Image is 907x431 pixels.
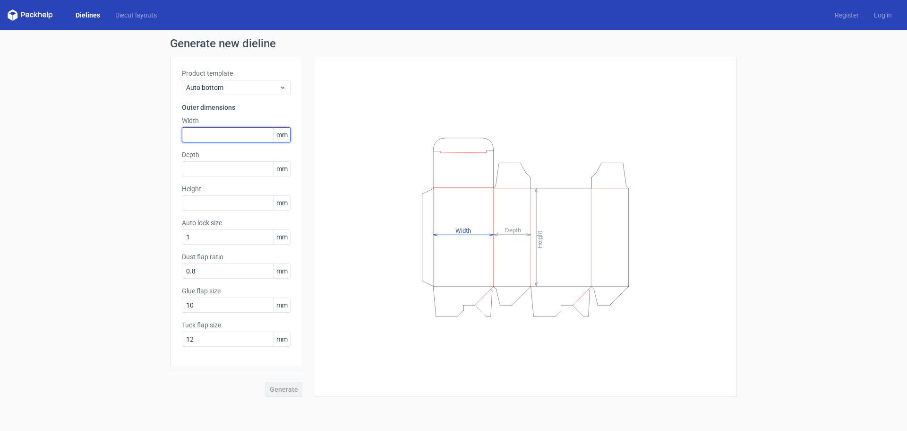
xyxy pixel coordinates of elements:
[274,162,290,176] span: mm
[68,10,108,20] a: Dielines
[274,298,290,312] span: mm
[274,196,290,210] span: mm
[182,320,291,330] label: Tuck flap size
[827,10,866,20] a: Register
[182,252,291,262] label: Dust flap ratio
[182,69,291,78] label: Product template
[182,116,291,125] label: Width
[274,264,290,278] span: mm
[182,103,291,112] h3: Outer dimensions
[182,286,291,296] label: Glue flap size
[866,10,899,20] a: Log in
[274,230,290,244] span: mm
[170,38,737,49] h1: Generate new dieline
[455,227,471,234] tspan: Width
[536,230,543,248] tspan: Height
[182,218,291,228] label: Auto lock size
[274,128,290,142] span: mm
[186,83,279,92] span: Auto bottom
[108,10,164,20] a: Diecut layouts
[182,184,291,194] label: Height
[182,150,291,159] label: Depth
[274,332,290,346] span: mm
[505,227,521,234] tspan: Depth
